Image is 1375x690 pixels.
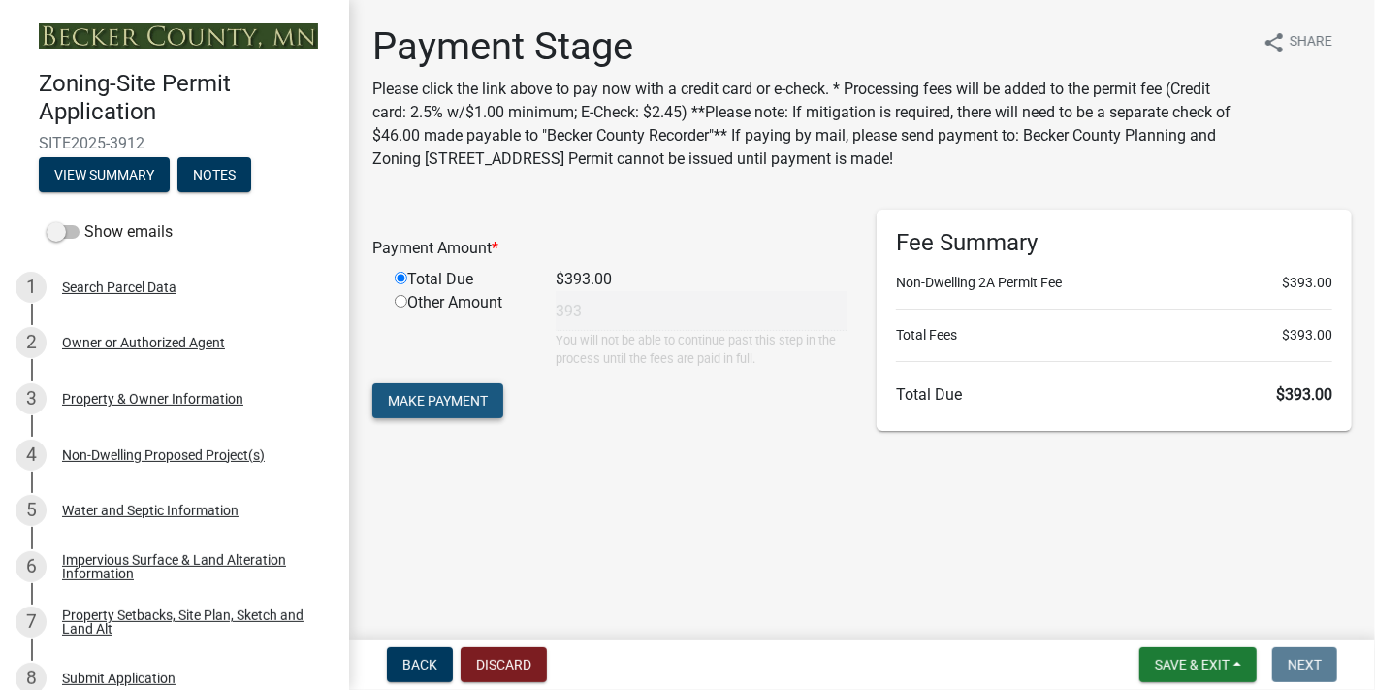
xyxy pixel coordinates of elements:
[1282,325,1332,345] span: $393.00
[372,23,1247,70] h1: Payment Stage
[39,23,318,49] img: Becker County, Minnesota
[62,553,318,580] div: Impervious Surface & Land Alteration Information
[1139,647,1257,682] button: Save & Exit
[62,280,176,294] div: Search Parcel Data
[16,607,47,638] div: 7
[16,551,47,582] div: 6
[16,383,47,414] div: 3
[896,325,1332,345] li: Total Fees
[62,448,265,462] div: Non-Dwelling Proposed Project(s)
[47,220,173,244] label: Show emails
[1263,31,1286,54] i: share
[402,657,437,673] span: Back
[62,672,176,685] div: Submit Application
[16,327,47,358] div: 2
[1282,273,1332,293] span: $393.00
[16,495,47,526] div: 5
[39,70,334,126] h4: Zoning-Site Permit Application
[896,385,1332,404] h6: Total Due
[1288,657,1322,673] span: Next
[388,393,488,409] span: Make Payment
[62,608,318,636] div: Property Setbacks, Site Plan, Sketch and Land Alt
[896,273,1332,293] li: Non-Dwelling 2A Permit Fee
[372,383,503,418] button: Make Payment
[62,504,239,517] div: Water and Septic Information
[39,157,170,192] button: View Summary
[62,336,225,349] div: Owner or Authorized Agent
[16,272,47,303] div: 1
[1155,657,1230,673] span: Save & Exit
[177,157,251,192] button: Notes
[896,229,1332,257] h6: Fee Summary
[358,237,862,260] div: Payment Amount
[380,291,541,368] div: Other Amount
[372,78,1247,171] p: Please click the link above to pay now with a credit card or e-check. * Processing fees will be a...
[541,268,862,291] div: $393.00
[1272,647,1337,682] button: Next
[62,392,243,406] div: Property & Owner Information
[380,268,541,291] div: Total Due
[39,134,310,152] span: SITE2025-3912
[39,168,170,183] wm-modal-confirm: Summary
[1276,385,1332,404] span: $393.00
[1247,23,1348,61] button: shareShare
[1290,31,1332,54] span: Share
[387,647,453,682] button: Back
[177,168,251,183] wm-modal-confirm: Notes
[16,440,47,471] div: 4
[461,647,547,682] button: Discard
